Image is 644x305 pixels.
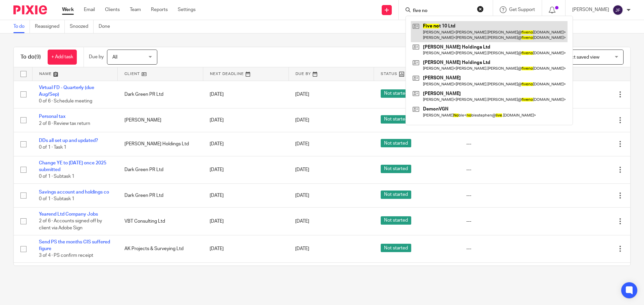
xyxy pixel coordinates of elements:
[118,108,203,132] td: [PERSON_NAME]
[295,219,309,224] span: [DATE]
[381,89,411,98] span: Not started
[381,165,411,173] span: Not started
[203,235,288,262] td: [DATE]
[295,118,309,123] span: [DATE]
[295,193,309,198] span: [DATE]
[612,5,623,15] img: svg%3E
[118,132,203,156] td: [PERSON_NAME] Holdings Ltd
[39,85,94,97] a: Virtual FD - Quarterly (due Aug/Sep)
[39,138,98,143] a: DDs all set up and updated?
[39,174,74,179] span: 0 of 1 · Subtask 1
[381,115,411,124] span: Not started
[381,139,411,147] span: Not started
[105,6,120,13] a: Clients
[84,6,95,13] a: Email
[118,208,203,235] td: VBT Consulting Ltd
[203,183,288,207] td: [DATE]
[466,166,538,173] div: ---
[118,81,203,108] td: Dark Green PR Ltd
[35,54,41,60] span: (9)
[39,99,92,103] span: 0 of 6 · Schedule meeting
[39,121,90,126] span: 2 of 8 · Review tax return
[48,50,77,65] a: + Add task
[203,108,288,132] td: [DATE]
[412,8,473,14] input: Search
[572,6,609,13] p: [PERSON_NAME]
[151,6,168,13] a: Reports
[381,216,411,225] span: Not started
[39,114,65,119] a: Personal tax
[112,55,117,60] span: All
[35,20,65,33] a: Reassigned
[562,55,599,60] span: Select saved view
[99,20,115,33] a: Done
[130,6,141,13] a: Team
[13,20,30,33] a: To do
[13,5,47,14] img: Pixie
[118,183,203,207] td: Dark Green PR Ltd
[509,7,535,12] span: Get Support
[39,212,98,217] a: Yearend Ltd Company Jobs
[466,218,538,225] div: ---
[295,246,309,251] span: [DATE]
[203,156,288,183] td: [DATE]
[39,253,93,258] span: 3 of 4 · PS confirm receipt
[477,6,484,12] button: Clear
[118,235,203,262] td: AK Projects & Surveying Ltd
[62,6,74,13] a: Work
[89,54,104,60] p: Due by
[203,81,288,108] td: [DATE]
[466,141,538,147] div: ---
[20,54,41,61] h1: To do
[118,156,203,183] td: Dark Green PR Ltd
[118,262,203,290] td: WE ARE GARDEN GUARDIANS CIC
[39,197,74,201] span: 0 of 1 · Subtask 1
[70,20,94,33] a: Snoozed
[39,240,110,251] a: Send PS the months CIS suffered figure
[178,6,196,13] a: Settings
[39,145,66,150] span: 0 of 1 · Task 1
[39,219,102,231] span: 2 of 6 · Accounts signed off by client via Adobe Sign
[381,244,411,252] span: Not started
[295,167,309,172] span: [DATE]
[381,190,411,199] span: Not started
[39,190,109,195] a: Savings account and holdings co
[203,262,288,290] td: [DATE]
[203,208,288,235] td: [DATE]
[295,92,309,97] span: [DATE]
[466,192,538,199] div: ---
[466,245,538,252] div: ---
[203,132,288,156] td: [DATE]
[295,142,309,146] span: [DATE]
[39,161,106,172] a: Change YE to [DATE] once 2025 submitted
